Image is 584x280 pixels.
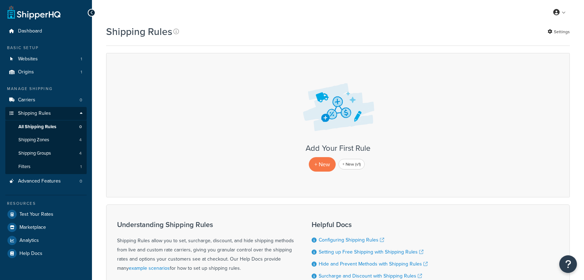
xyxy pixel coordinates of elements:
a: Configuring Shipping Rules [319,236,384,244]
span: Carriers [18,97,35,103]
span: 4 [79,137,82,143]
span: Dashboard [18,28,42,34]
span: Marketplace [19,225,46,231]
div: Manage Shipping [5,86,87,92]
span: Shipping Zones [18,137,49,143]
a: example scenarios [129,264,170,272]
h1: Shipping Rules [106,25,172,38]
span: Advanced Features [18,178,61,184]
h3: Add Your First Rule [114,144,562,153]
span: 0 [80,178,82,184]
a: Shipping Zones 4 [5,133,87,147]
li: Origins [5,66,87,79]
span: 1 [81,69,82,75]
span: Help Docs [19,251,42,257]
div: Shipping Rules allow you to set, surcharge, discount, and hide shipping methods from live and cus... [117,221,294,273]
a: Marketplace [5,221,87,234]
a: Settings [548,27,570,37]
span: Websites [18,56,38,62]
button: Open Resource Center [559,255,577,273]
a: Dashboard [5,25,87,38]
span: 1 [81,56,82,62]
span: Origins [18,69,34,75]
li: Websites [5,53,87,66]
a: Shipping Groups 4 [5,147,87,160]
a: Test Your Rates [5,208,87,221]
li: Shipping Rules [5,107,87,174]
div: Resources [5,201,87,207]
a: Carriers 0 [5,94,87,107]
span: Test Your Rates [19,212,53,218]
a: Hide and Prevent Methods with Shipping Rules [319,260,428,268]
span: Analytics [19,238,39,244]
li: Carriers [5,94,87,107]
p: + New [309,157,336,172]
a: Surcharge and Discount with Shipping Rules [319,272,422,280]
a: Origins 1 [5,66,87,79]
a: All Shipping Rules 0 [5,120,87,133]
li: Shipping Zones [5,133,87,147]
a: Filters 1 [5,160,87,173]
span: 1 [80,164,82,170]
li: Filters [5,160,87,173]
li: Advanced Features [5,175,87,188]
span: Shipping Groups [18,150,51,156]
a: Shipping Rules [5,107,87,120]
a: Websites 1 [5,53,87,66]
div: Basic Setup [5,45,87,51]
h3: Understanding Shipping Rules [117,221,294,228]
a: Advanced Features 0 [5,175,87,188]
h3: Helpful Docs [312,221,428,228]
a: + New (v1) [339,159,365,169]
li: Shipping Groups [5,147,87,160]
span: Filters [18,164,30,170]
span: All Shipping Rules [18,124,56,130]
li: All Shipping Rules [5,120,87,133]
a: Setting up Free Shipping with Shipping Rules [319,248,423,256]
a: ShipperHQ Home [7,5,60,19]
span: 4 [79,150,82,156]
span: 0 [80,97,82,103]
span: 0 [79,124,82,130]
a: Analytics [5,234,87,247]
span: Shipping Rules [18,111,51,117]
a: Help Docs [5,247,87,260]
